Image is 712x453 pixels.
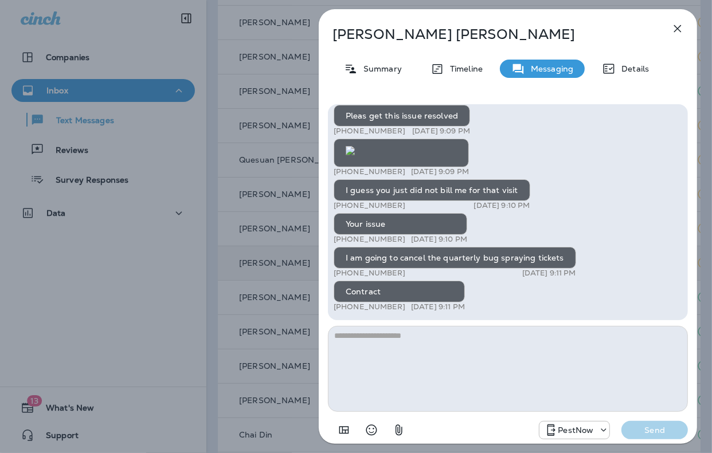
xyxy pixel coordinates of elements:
p: PestNow [558,426,593,435]
p: [PERSON_NAME] [PERSON_NAME] [332,26,646,42]
p: [PHONE_NUMBER] [334,201,405,210]
p: Messaging [525,64,573,73]
p: Timeline [444,64,483,73]
p: [PHONE_NUMBER] [334,302,405,312]
p: [PHONE_NUMBER] [334,235,405,244]
button: Add in a premade template [332,419,355,442]
p: [DATE] 9:11 PM [522,269,576,278]
p: [PHONE_NUMBER] [334,167,405,176]
p: Details [616,64,649,73]
div: Your issue [334,213,467,235]
div: Pleas get this issue resolved [334,105,470,127]
div: +1 (703) 691-5149 [539,423,609,437]
div: I am going to cancel the quarterly bug spraying tickets [334,247,576,269]
p: [DATE] 9:09 PM [411,167,469,176]
div: Contract [334,281,465,302]
p: [PHONE_NUMBER] [334,269,405,278]
p: [DATE] 9:11 PM [411,302,465,312]
p: [DATE] 9:09 PM [412,127,470,136]
div: I guess you just did not bill me for that visit [334,179,530,201]
button: Select an emoji [360,419,383,442]
p: [PHONE_NUMBER] [334,127,405,136]
p: [DATE] 9:10 PM [474,201,530,210]
img: twilio-download [346,146,355,155]
p: [DATE] 9:10 PM [411,235,467,244]
p: Summary [358,64,402,73]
